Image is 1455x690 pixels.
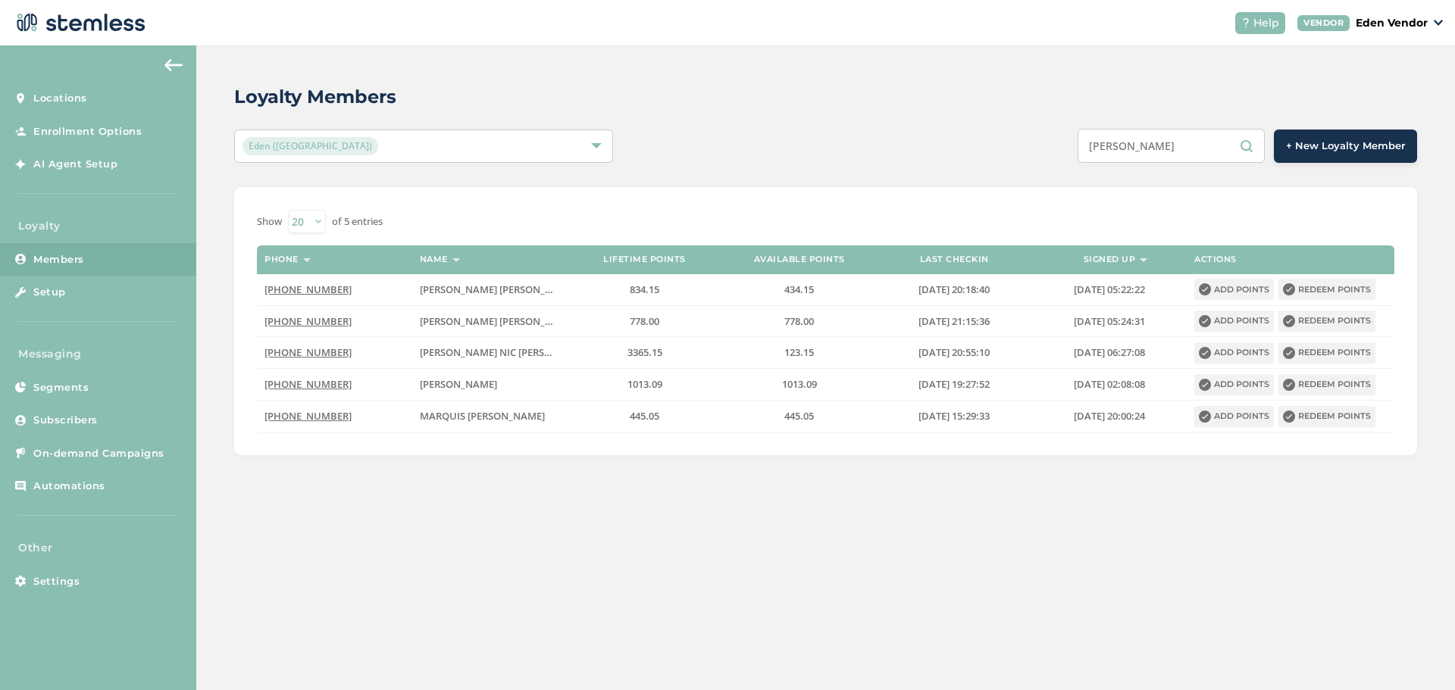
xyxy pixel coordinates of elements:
[730,378,869,391] label: 1013.09
[1274,130,1417,163] button: + New Loyalty Member
[264,346,404,359] label: (918) 759-8411
[264,254,299,264] label: Phone
[574,410,714,423] label: 445.05
[630,409,659,423] span: 445.05
[1297,15,1350,31] div: VENDOR
[1286,139,1405,154] span: + New Loyalty Member
[420,283,559,296] label: Taylor Briann Fixico
[784,345,814,359] span: 123.15
[420,346,559,359] label: TAYLOR NIC FIXICO
[574,283,714,296] label: 834.15
[1194,311,1274,332] button: Add points
[1194,279,1274,300] button: Add points
[303,258,311,262] img: icon-sort-1e1d7615.svg
[627,345,662,359] span: 3365.15
[420,314,577,328] span: [PERSON_NAME] [PERSON_NAME]
[627,377,662,391] span: 1013.09
[1278,406,1375,427] button: Redeem points
[1241,18,1250,27] img: icon-help-white-03924b79.svg
[1379,617,1455,690] iframe: Chat Widget
[1074,345,1145,359] span: [DATE] 06:27:08
[784,409,814,423] span: 445.05
[1278,311,1375,332] button: Redeem points
[420,410,559,423] label: MARQUIS DION FIXICO
[1040,346,1179,359] label: 2024-01-22 06:27:08
[264,315,404,328] label: (918) 752-5178
[264,378,404,391] label: (918) 758-6480
[1140,258,1147,262] img: icon-sort-1e1d7615.svg
[420,254,448,264] label: Name
[33,91,87,106] span: Locations
[730,315,869,328] label: 778.00
[164,59,183,71] img: icon-arrow-back-accent-c549486e.svg
[332,214,383,229] label: of 5 entries
[918,377,990,391] span: [DATE] 19:27:52
[33,157,117,172] span: AI Agent Setup
[264,345,352,359] span: [PHONE_NUMBER]
[420,377,497,391] span: [PERSON_NAME]
[264,410,404,423] label: (405) 915-9642
[784,314,814,328] span: 778.00
[1084,254,1136,264] label: Signed up
[420,345,596,359] span: [PERSON_NAME] NIC [PERSON_NAME]
[918,345,990,359] span: [DATE] 20:55:10
[264,377,352,391] span: [PHONE_NUMBER]
[1194,374,1274,395] button: Add points
[420,409,545,423] span: MARQUIS [PERSON_NAME]
[1194,406,1274,427] button: Add points
[33,124,142,139] span: Enrollment Options
[918,314,990,328] span: [DATE] 21:15:36
[1040,283,1179,296] label: 2024-01-22 05:22:22
[257,214,282,229] label: Show
[1074,409,1145,423] span: [DATE] 20:00:24
[1074,377,1145,391] span: [DATE] 02:08:08
[1278,342,1375,364] button: Redeem points
[630,314,659,328] span: 778.00
[884,315,1024,328] label: 2022-12-22 21:15:36
[1278,279,1375,300] button: Redeem points
[242,137,378,155] span: Eden ([GEOGRAPHIC_DATA])
[884,346,1024,359] label: 2025-08-29 20:55:10
[920,254,989,264] label: Last checkin
[12,8,145,38] img: logo-dark-0685b13c.svg
[33,479,105,494] span: Automations
[264,409,352,423] span: [PHONE_NUMBER]
[782,377,817,391] span: 1013.09
[420,315,559,328] label: Brent Leee Fixico
[884,378,1024,391] label: 2025-08-31 19:27:52
[420,378,559,391] label: Emily Yona Fixico
[1078,129,1265,163] input: Search
[33,446,164,461] span: On-demand Campaigns
[1356,15,1428,31] p: Eden Vendor
[1040,410,1179,423] label: 2025-05-02 20:00:24
[264,283,352,296] span: [PHONE_NUMBER]
[1278,374,1375,395] button: Redeem points
[884,410,1024,423] label: 2025-05-10 15:29:33
[1074,283,1145,296] span: [DATE] 05:22:22
[754,254,845,264] label: Available points
[918,409,990,423] span: [DATE] 15:29:33
[33,574,80,589] span: Settings
[603,254,686,264] label: Lifetime points
[630,283,659,296] span: 834.15
[730,346,869,359] label: 123.15
[730,283,869,296] label: 434.15
[1194,342,1274,364] button: Add points
[33,380,89,395] span: Segments
[452,258,460,262] img: icon-sort-1e1d7615.svg
[1040,378,1179,391] label: 2024-07-15 02:08:08
[574,378,714,391] label: 1013.09
[1253,15,1279,31] span: Help
[264,314,352,328] span: [PHONE_NUMBER]
[234,83,396,111] h2: Loyalty Members
[33,285,66,300] span: Setup
[730,410,869,423] label: 445.05
[918,283,990,296] span: [DATE] 20:18:40
[1040,315,1179,328] label: 2024-01-22 05:24:31
[33,252,84,267] span: Members
[784,283,814,296] span: 434.15
[1187,245,1394,274] th: Actions
[33,413,98,428] span: Subscribers
[574,315,714,328] label: 778.00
